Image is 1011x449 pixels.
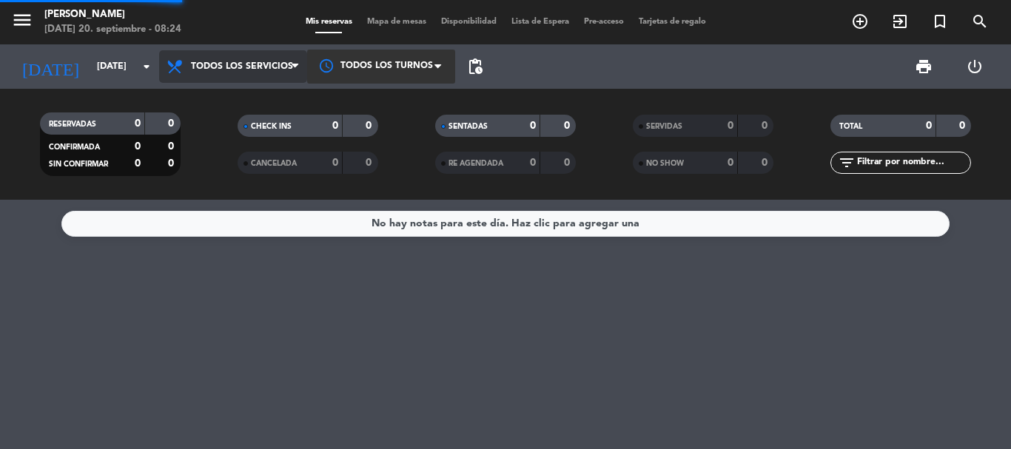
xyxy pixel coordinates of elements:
strong: 0 [168,158,177,169]
strong: 0 [564,158,573,168]
strong: 0 [332,158,338,168]
strong: 0 [135,118,141,129]
span: Todos los servicios [191,61,293,72]
span: RE AGENDADA [449,160,503,167]
strong: 0 [135,141,141,152]
strong: 0 [366,121,374,131]
strong: 0 [168,118,177,129]
i: search [971,13,989,30]
span: TOTAL [839,123,862,130]
strong: 0 [728,158,733,168]
strong: 0 [762,158,770,168]
strong: 0 [168,141,177,152]
strong: 0 [728,121,733,131]
input: Filtrar por nombre... [856,155,970,171]
i: [DATE] [11,50,90,83]
strong: 0 [332,121,338,131]
strong: 0 [135,158,141,169]
strong: 0 [564,121,573,131]
span: RESERVADAS [49,121,96,128]
span: CANCELADA [251,160,297,167]
span: SENTADAS [449,123,488,130]
i: exit_to_app [891,13,909,30]
span: Disponibilidad [434,18,504,26]
span: CONFIRMADA [49,144,100,151]
div: LOG OUT [949,44,1000,89]
i: menu [11,9,33,31]
span: Lista de Espera [504,18,577,26]
div: [PERSON_NAME] [44,7,181,22]
i: filter_list [838,154,856,172]
strong: 0 [762,121,770,131]
strong: 0 [926,121,932,131]
div: [DATE] 20. septiembre - 08:24 [44,22,181,37]
strong: 0 [366,158,374,168]
i: turned_in_not [931,13,949,30]
i: arrow_drop_down [138,58,155,75]
strong: 0 [959,121,968,131]
span: SIN CONFIRMAR [49,161,108,168]
span: Pre-acceso [577,18,631,26]
i: power_settings_new [966,58,984,75]
span: Tarjetas de regalo [631,18,713,26]
span: NO SHOW [646,160,684,167]
span: SERVIDAS [646,123,682,130]
strong: 0 [530,121,536,131]
span: CHECK INS [251,123,292,130]
button: menu [11,9,33,36]
span: Mapa de mesas [360,18,434,26]
i: add_circle_outline [851,13,869,30]
span: print [915,58,933,75]
strong: 0 [530,158,536,168]
div: No hay notas para este día. Haz clic para agregar una [372,215,639,232]
span: pending_actions [466,58,484,75]
span: Mis reservas [298,18,360,26]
